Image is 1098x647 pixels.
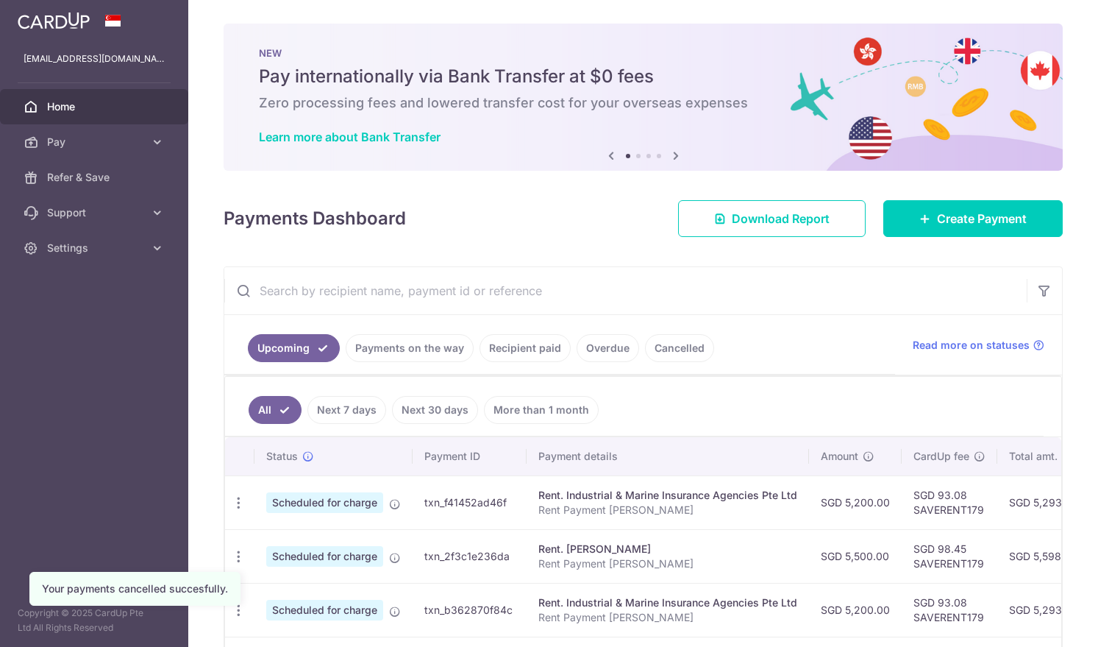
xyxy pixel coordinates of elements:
td: SGD 5,293.08 [997,475,1090,529]
div: Your payments cancelled succesfully. [42,581,228,596]
img: CardUp [18,12,90,29]
td: SGD 93.08 SAVERENT179 [902,475,997,529]
td: SGD 5,200.00 [809,583,902,637]
a: Payments on the way [346,334,474,362]
a: Read more on statuses [913,338,1044,353]
span: CardUp fee [913,449,969,464]
td: SGD 5,598.45 [997,529,1090,583]
td: SGD 98.45 SAVERENT179 [902,529,997,583]
a: More than 1 month [484,396,599,424]
span: Scheduled for charge [266,492,383,513]
h6: Zero processing fees and lowered transfer cost for your overseas expenses [259,94,1027,112]
a: Create Payment [883,200,1063,237]
input: Search by recipient name, payment id or reference [224,267,1027,314]
div: Rent. Industrial & Marine Insurance Agencies Pte Ltd [538,595,797,610]
h5: Pay internationally via Bank Transfer at $0 fees [259,65,1027,88]
p: Rent Payment [PERSON_NAME] [538,503,797,517]
span: Scheduled for charge [266,546,383,567]
span: Read more on statuses [913,338,1030,353]
td: txn_2f3c1e236da [413,529,527,583]
th: Payment ID [413,437,527,475]
div: Rent. Industrial & Marine Insurance Agencies Pte Ltd [538,488,797,503]
p: Rent Payment [PERSON_NAME] [538,556,797,571]
td: SGD 5,200.00 [809,475,902,529]
td: SGD 93.08 SAVERENT179 [902,583,997,637]
th: Payment details [527,437,809,475]
div: Rent. [PERSON_NAME] [538,542,797,556]
a: Upcoming [248,334,340,362]
span: Home [47,99,144,114]
a: Download Report [678,200,866,237]
a: Recipient paid [480,334,571,362]
span: Refer & Save [47,170,144,185]
span: Amount [821,449,858,464]
span: Scheduled for charge [266,600,383,621]
a: Next 7 days [307,396,386,424]
a: All [249,396,302,424]
td: txn_f41452ad46f [413,475,527,529]
span: Status [266,449,298,464]
span: Download Report [732,210,830,227]
span: Pay [47,135,144,149]
p: [EMAIL_ADDRESS][DOMAIN_NAME] [24,52,165,66]
td: SGD 5,500.00 [809,529,902,583]
td: SGD 5,293.08 [997,583,1090,637]
a: Overdue [577,334,639,362]
a: Learn more about Bank Transfer [259,130,441,144]
span: Create Payment [937,210,1027,227]
a: Cancelled [645,334,714,362]
h4: Payments Dashboard [224,205,406,232]
p: Rent Payment [PERSON_NAME] [538,610,797,625]
img: Bank transfer banner [224,24,1063,171]
td: txn_b362870f84c [413,583,527,637]
span: Settings [47,241,144,255]
a: Next 30 days [392,396,478,424]
p: NEW [259,47,1027,59]
span: Support [47,205,144,220]
span: Total amt. [1009,449,1058,464]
